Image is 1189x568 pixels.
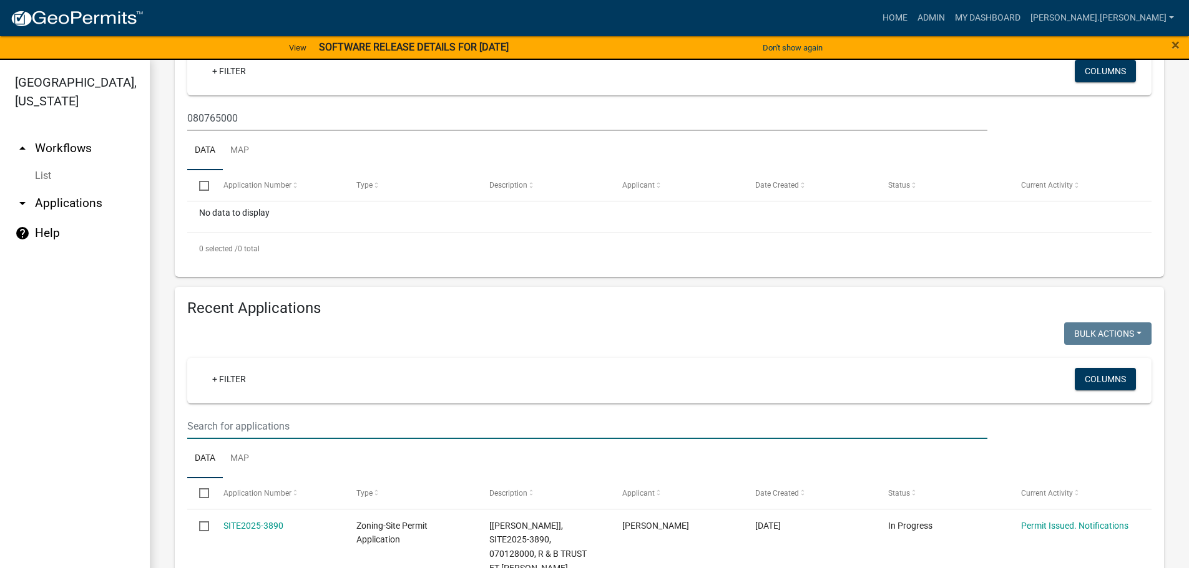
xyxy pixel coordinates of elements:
[743,478,876,508] datatable-header-cell: Date Created
[610,170,743,200] datatable-header-cell: Applicant
[622,521,689,531] span: Richard Herfindahl
[1025,6,1179,30] a: [PERSON_NAME].[PERSON_NAME]
[1021,489,1073,498] span: Current Activity
[356,489,373,498] span: Type
[202,368,256,390] a: + Filter
[223,131,257,171] a: Map
[211,170,344,200] datatable-header-cell: Application Number
[876,170,1009,200] datatable-header-cell: Status
[187,478,211,508] datatable-header-cell: Select
[202,60,256,82] a: + Filter
[187,170,211,200] datatable-header-cell: Select
[223,521,283,531] a: SITE2025-3890
[888,181,910,190] span: Status
[1064,322,1152,345] button: Bulk Actions
[1009,170,1142,200] datatable-header-cell: Current Activity
[284,37,311,58] a: View
[489,489,527,498] span: Description
[223,489,291,498] span: Application Number
[1021,521,1128,531] a: Permit Issued. Notifications
[211,478,344,508] datatable-header-cell: Application Number
[878,6,913,30] a: Home
[15,196,30,211] i: arrow_drop_down
[187,233,1152,264] div: 0 total
[743,170,876,200] datatable-header-cell: Date Created
[888,521,932,531] span: In Progress
[187,439,223,479] a: Data
[187,201,1152,233] div: No data to display
[1075,368,1136,390] button: Columns
[610,478,743,508] datatable-header-cell: Applicant
[1172,37,1180,52] button: Close
[755,489,799,498] span: Date Created
[187,299,1152,317] h4: Recent Applications
[489,181,527,190] span: Description
[876,478,1009,508] datatable-header-cell: Status
[1075,60,1136,82] button: Columns
[888,489,910,498] span: Status
[319,41,509,53] strong: SOFTWARE RELEASE DETAILS FOR [DATE]
[15,226,30,241] i: help
[356,181,373,190] span: Type
[344,478,477,508] datatable-header-cell: Type
[344,170,477,200] datatable-header-cell: Type
[187,105,987,131] input: Search for applications
[187,413,987,439] input: Search for applications
[1021,181,1073,190] span: Current Activity
[950,6,1025,30] a: My Dashboard
[15,141,30,156] i: arrow_drop_up
[758,37,828,58] button: Don't show again
[223,439,257,479] a: Map
[755,181,799,190] span: Date Created
[1172,36,1180,54] span: ×
[1009,478,1142,508] datatable-header-cell: Current Activity
[356,521,428,545] span: Zoning-Site Permit Application
[199,244,238,253] span: 0 selected /
[187,131,223,171] a: Data
[755,521,781,531] span: 09/25/2025
[477,478,610,508] datatable-header-cell: Description
[913,6,950,30] a: Admin
[477,170,610,200] datatable-header-cell: Description
[622,489,655,498] span: Applicant
[622,181,655,190] span: Applicant
[223,181,291,190] span: Application Number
